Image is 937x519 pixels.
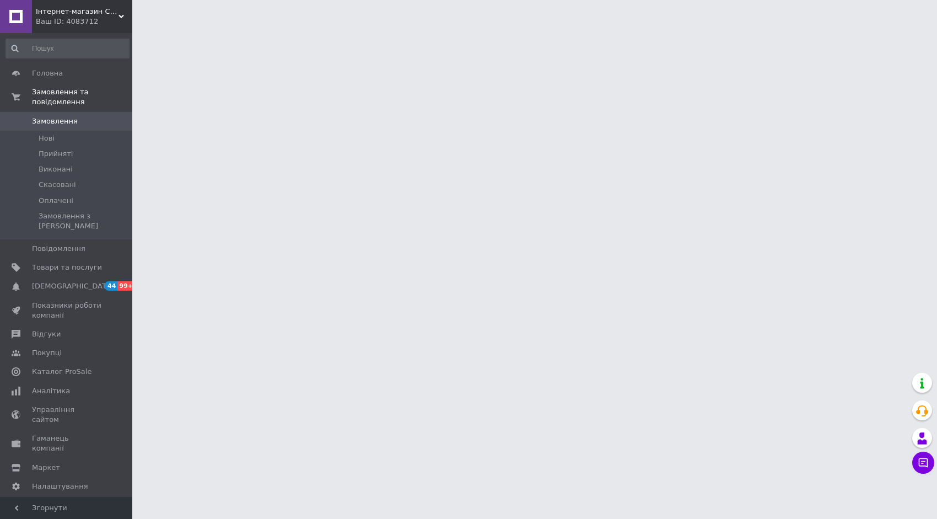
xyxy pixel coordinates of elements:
input: Пошук [6,39,130,58]
span: Нові [39,133,55,143]
span: Скасовані [39,180,76,190]
span: Товари та послуги [32,263,102,272]
span: Замовлення та повідомлення [32,87,132,107]
div: Ваш ID: 4083712 [36,17,132,26]
span: Замовлення з [PERSON_NAME] [39,211,128,231]
span: Повідомлення [32,244,85,254]
span: Інтернет-магазин ChystoPro [36,7,119,17]
span: Налаштування [32,481,88,491]
span: 99+ [117,281,136,291]
span: Прийняті [39,149,73,159]
span: Замовлення [32,116,78,126]
span: Покупці [32,348,62,358]
button: Чат з покупцем [912,452,934,474]
span: Гаманець компанії [32,434,102,453]
span: Головна [32,68,63,78]
span: Маркет [32,463,60,473]
span: Показники роботи компанії [32,301,102,320]
span: Управління сайтом [32,405,102,425]
span: Відгуки [32,329,61,339]
span: [DEMOGRAPHIC_DATA] [32,281,114,291]
span: Оплачені [39,196,73,206]
span: 44 [105,281,117,291]
span: Виконані [39,164,73,174]
span: Аналітика [32,386,70,396]
span: Каталог ProSale [32,367,91,377]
